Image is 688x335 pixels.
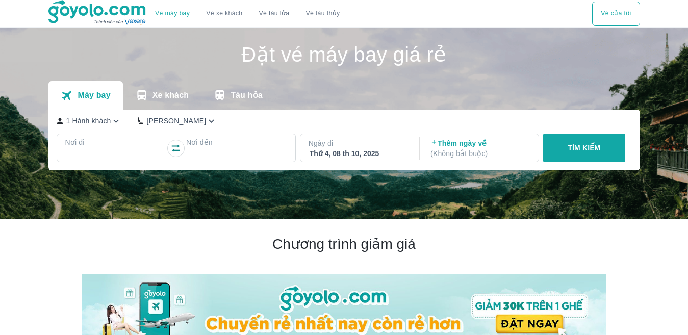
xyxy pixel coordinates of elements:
p: Ngày đi [309,138,410,148]
p: Tàu hỏa [231,90,263,100]
p: ( Không bắt buộc ) [430,148,529,159]
p: [PERSON_NAME] [146,116,206,126]
p: 1 Hành khách [66,116,111,126]
button: TÌM KIẾM [543,134,625,162]
h2: Chương trình giảm giá [82,235,606,253]
div: choose transportation mode [592,2,640,26]
button: Vé của tôi [592,2,640,26]
a: Vé tàu lửa [251,2,298,26]
button: 1 Hành khách [57,116,122,126]
button: Vé tàu thủy [297,2,348,26]
p: TÌM KIẾM [568,143,600,153]
p: Nơi đi [65,137,166,147]
h1: Đặt vé máy bay giá rẻ [48,44,640,65]
p: Xe khách [152,90,189,100]
div: choose transportation mode [147,2,348,26]
button: [PERSON_NAME] [138,116,217,126]
p: Nơi đến [186,137,287,147]
div: Thứ 4, 08 th 10, 2025 [310,148,409,159]
p: Máy bay [78,90,110,100]
a: Vé xe khách [206,10,242,17]
div: transportation tabs [48,81,275,110]
a: Vé máy bay [155,10,190,17]
p: Thêm ngày về [430,138,529,159]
